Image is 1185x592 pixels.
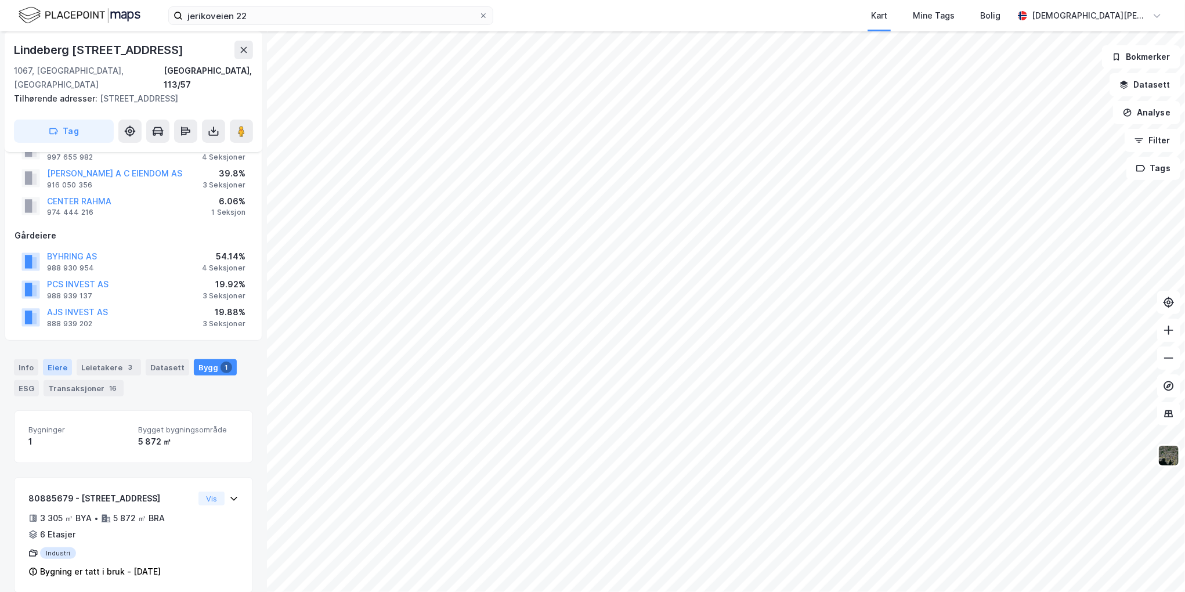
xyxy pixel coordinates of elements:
[203,319,245,329] div: 3 Seksjoner
[203,291,245,301] div: 3 Seksjoner
[14,64,164,92] div: 1067, [GEOGRAPHIC_DATA], [GEOGRAPHIC_DATA]
[202,153,245,162] div: 4 Seksjoner
[14,359,38,376] div: Info
[40,511,92,525] div: 3 305 ㎡ BYA
[202,263,245,273] div: 4 Seksjoner
[28,492,194,506] div: 80885679 - [STREET_ADDRESS]
[203,181,245,190] div: 3 Seksjoner
[47,181,92,190] div: 916 050 356
[1102,45,1180,68] button: Bokmerker
[1032,9,1148,23] div: [DEMOGRAPHIC_DATA][PERSON_NAME]
[40,565,161,579] div: Bygning er tatt i bruk - [DATE]
[138,435,239,449] div: 5 872 ㎡
[28,425,129,435] span: Bygninger
[47,208,93,217] div: 974 444 216
[47,263,94,273] div: 988 930 954
[211,194,245,208] div: 6.06%
[77,359,141,376] div: Leietakere
[1113,101,1180,124] button: Analyse
[211,208,245,217] div: 1 Seksjon
[14,93,100,103] span: Tilhørende adresser:
[15,229,252,243] div: Gårdeiere
[19,5,140,26] img: logo.f888ab2527a4732fd821a326f86c7f29.svg
[43,359,72,376] div: Eiere
[146,359,189,376] div: Datasett
[203,305,245,319] div: 19.88%
[138,425,239,435] span: Bygget bygningsområde
[94,514,99,523] div: •
[194,359,237,376] div: Bygg
[44,380,124,396] div: Transaksjoner
[1126,157,1180,180] button: Tags
[1158,445,1180,467] img: 9k=
[183,7,479,24] input: Søk på adresse, matrikkel, gårdeiere, leietakere eller personer
[203,277,245,291] div: 19.92%
[1110,73,1180,96] button: Datasett
[980,9,1000,23] div: Bolig
[221,362,232,373] div: 1
[1125,129,1180,152] button: Filter
[107,382,119,394] div: 16
[47,319,92,329] div: 888 939 202
[203,167,245,181] div: 39.8%
[47,153,93,162] div: 997 655 982
[14,120,114,143] button: Tag
[113,511,165,525] div: 5 872 ㎡ BRA
[913,9,955,23] div: Mine Tags
[1127,536,1185,592] iframe: Chat Widget
[202,250,245,263] div: 54.14%
[14,92,244,106] div: [STREET_ADDRESS]
[871,9,887,23] div: Kart
[198,492,225,506] button: Vis
[14,380,39,396] div: ESG
[40,528,75,542] div: 6 Etasjer
[125,362,136,373] div: 3
[164,64,253,92] div: [GEOGRAPHIC_DATA], 113/57
[28,435,129,449] div: 1
[14,41,186,59] div: Lindeberg [STREET_ADDRESS]
[47,291,92,301] div: 988 939 137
